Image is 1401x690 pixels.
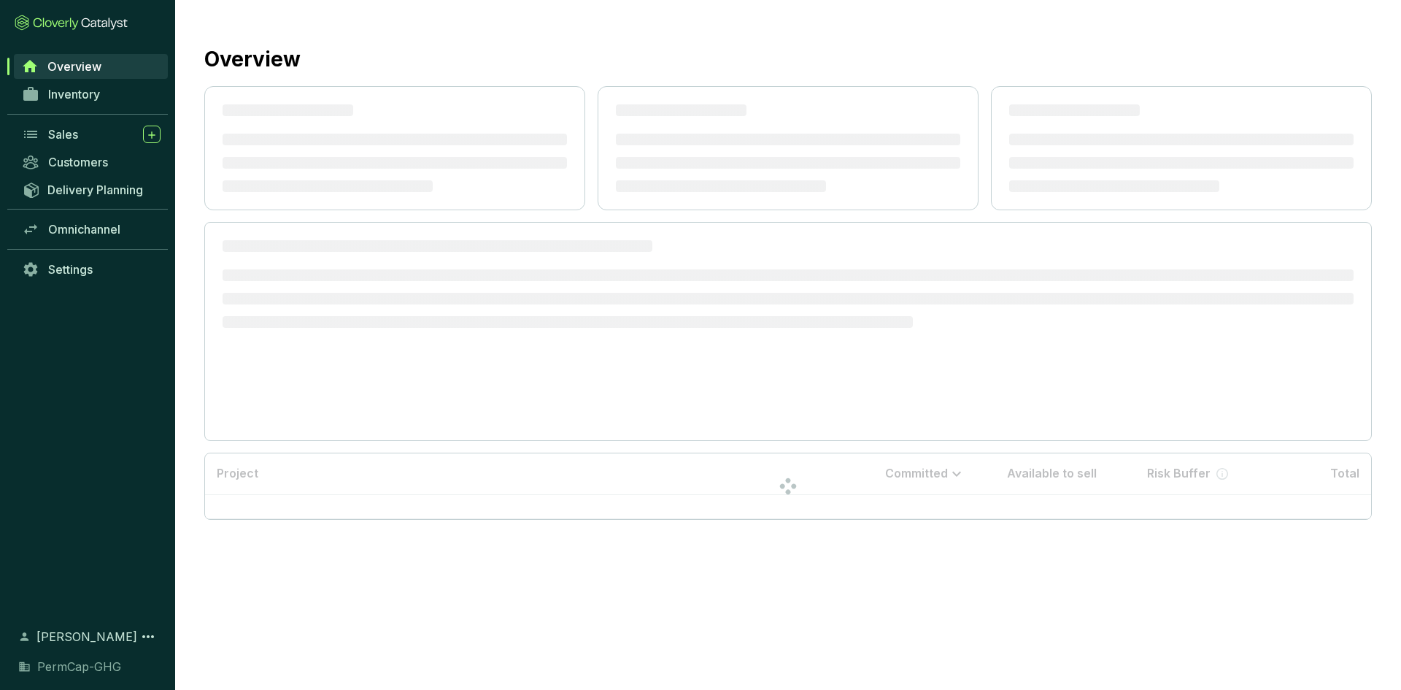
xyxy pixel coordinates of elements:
span: Customers [48,155,108,169]
h2: Overview [204,44,301,74]
a: Delivery Planning [15,177,168,202]
a: Sales [15,122,168,147]
span: [PERSON_NAME] [36,628,137,645]
span: Settings [48,262,93,277]
a: Overview [14,54,168,79]
span: PermCap-GHG [37,658,121,675]
span: Inventory [48,87,100,101]
span: Overview [47,59,101,74]
span: Sales [48,127,78,142]
a: Customers [15,150,168,175]
a: Omnichannel [15,217,168,242]
a: Inventory [15,82,168,107]
span: Delivery Planning [47,183,143,197]
span: Omnichannel [48,222,120,237]
a: Settings [15,257,168,282]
